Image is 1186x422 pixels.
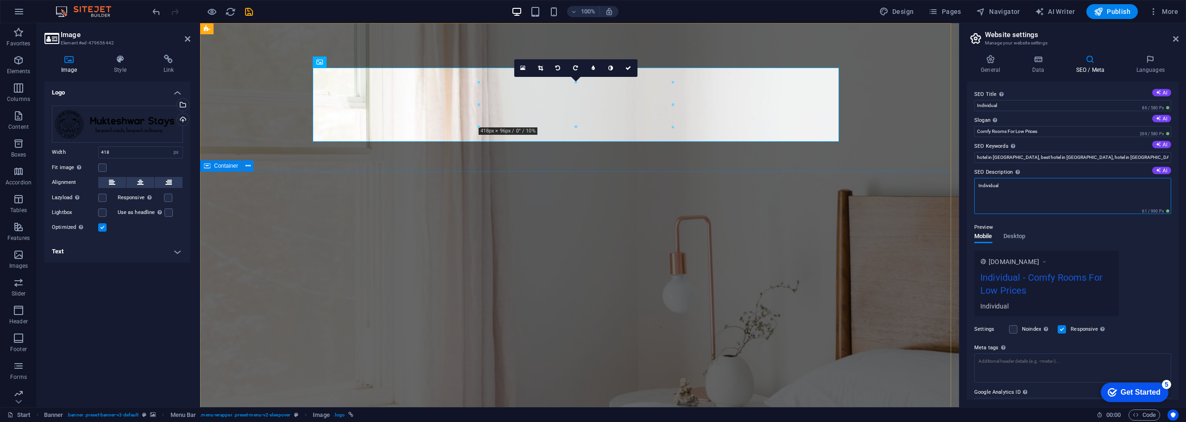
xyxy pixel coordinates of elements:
[200,409,290,421] span: . menu-wrapper .preset-menu-v2-sleepover
[967,55,1018,74] h4: General
[8,123,29,131] p: Content
[1035,7,1075,16] span: AI Writer
[974,398,1171,409] input: G-1A2B3C456
[1152,167,1171,174] button: SEO Description
[9,318,28,325] p: Header
[974,167,1171,178] label: SEO Description
[44,409,63,421] span: Click to select. Double-click to edit
[52,207,98,218] label: Lightbox
[974,115,1171,126] label: Slogan
[974,231,992,244] span: Mobile
[225,6,236,17] i: Reload page
[1152,141,1171,148] button: SEO Keywords
[980,301,1113,311] div: Individual
[52,177,98,188] label: Alignment
[44,240,190,263] h4: Text
[244,6,254,17] i: Save (Ctrl+S)
[1122,55,1179,74] h4: Languages
[976,7,1020,16] span: Navigator
[985,39,1160,47] h3: Manage your website settings
[52,106,183,143] div: MSlogo01-9cfbbYcfdzkgiHEhq7324Q.png
[974,141,1171,152] label: SEO Keywords
[7,409,31,421] a: Click to cancel selection. Double-click to open Pages
[61,31,190,39] h2: Image
[151,6,162,17] button: undo
[52,162,98,173] label: Fit image
[243,6,254,17] button: save
[9,262,28,270] p: Images
[1106,409,1121,421] span: 00 00
[225,6,236,17] button: reload
[348,412,353,417] i: This element is linked
[532,59,549,77] a: Crop mode
[44,55,97,74] h4: Image
[150,412,156,417] i: This element contains a background
[620,59,637,77] a: Confirm ( Ctrl ⏎ )
[974,222,993,233] p: Preview
[97,55,146,74] h4: Style
[1140,105,1171,111] span: 86 / 580 Px
[1145,4,1182,19] button: More
[1152,89,1171,96] button: SEO Title
[44,409,354,421] nav: breadcrumb
[1062,55,1122,74] h4: SEO / Meta
[989,257,1039,266] span: [DOMAIN_NAME]
[1133,409,1156,421] span: Code
[334,409,345,421] span: . logo
[67,409,139,421] span: . banner .preset-banner-v3-default
[52,222,98,233] label: Optimized
[876,4,918,19] div: Design (Ctrl+Alt+Y)
[1129,409,1160,421] button: Code
[206,6,217,17] button: Click here to leave preview mode and continue editing
[142,412,146,417] i: This element is a customizable preset
[294,412,298,417] i: This element is a customizable preset
[10,207,27,214] p: Tables
[514,59,532,77] a: Select files from the file manager, stock photos, or upload file(s)
[214,163,238,169] span: Container
[1022,324,1052,335] label: Noindex
[7,234,30,242] p: Features
[1018,55,1062,74] h4: Data
[876,4,918,19] button: Design
[170,409,196,421] span: Click to select. Double-click to edit
[6,40,30,47] p: Favorites
[44,82,190,98] h4: Logo
[602,59,620,77] a: Greyscale
[61,39,172,47] h3: Element #ed-479656442
[549,59,567,77] a: Rotate left 90°
[1031,4,1079,19] button: AI Writer
[27,10,67,19] div: Get Started
[1167,409,1179,421] button: Usercentrics
[52,192,98,203] label: Lazyload
[567,6,600,17] button: 100%
[974,233,1025,251] div: Preview
[10,346,27,353] p: Footer
[1149,7,1178,16] span: More
[7,95,30,103] p: Columns
[10,373,27,381] p: Forms
[974,342,1171,353] label: Meta tags
[974,89,1171,100] label: SEO Title
[147,55,190,74] h4: Link
[567,59,585,77] a: Rotate right 90°
[1113,411,1114,418] span: :
[6,179,32,186] p: Accordion
[879,7,914,16] span: Design
[974,324,1004,335] label: Settings
[53,6,123,17] img: Editor Logo
[12,290,26,297] p: Slider
[7,5,75,24] div: Get Started 5 items remaining, 0% complete
[1097,409,1121,421] h6: Session time
[1140,208,1171,214] span: 61 / 990 Px
[7,68,31,75] p: Elements
[11,151,26,158] p: Boxes
[928,7,961,16] span: Pages
[1094,7,1130,16] span: Publish
[972,4,1024,19] button: Navigator
[1138,131,1171,137] span: 269 / 580 Px
[974,126,1171,137] input: Slogan...
[151,6,162,17] i: Undo: Change keywords (Ctrl+Z)
[1152,115,1171,122] button: Slogan
[118,192,164,203] label: Responsive
[925,4,965,19] button: Pages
